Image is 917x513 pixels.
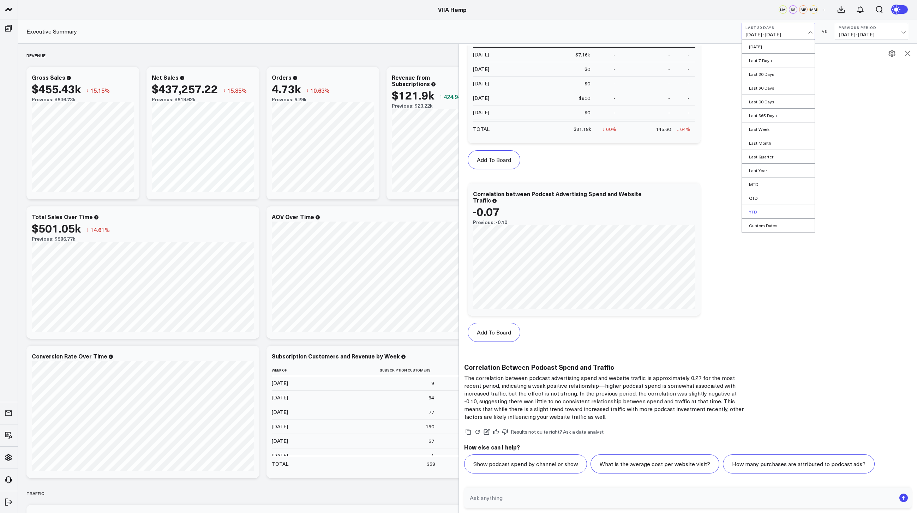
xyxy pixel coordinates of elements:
a: Last Week [742,122,815,136]
button: How many purchases are attributed to podcast ads? [723,454,875,473]
div: - [688,95,689,102]
span: [DATE] - [DATE] [745,32,811,37]
div: Previous: $23.22k [392,103,494,109]
div: ↓ 60% [603,126,616,133]
div: Previous: $586.77k [32,236,254,242]
a: Last Year [742,164,815,177]
button: What is the average cost per website visit? [591,454,719,473]
div: Previous: 5.29k [272,97,374,102]
div: SS [789,5,797,14]
div: Previous: -0.10 [473,219,695,225]
span: Results not quite right? [511,428,562,435]
th: Week Of [272,364,342,376]
div: - [688,51,689,58]
div: 150 [426,423,434,430]
div: Orders [272,73,292,81]
button: Add To Board [468,323,520,342]
th: Total Revenue [440,364,493,376]
div: - [613,80,615,87]
div: 358 [427,460,435,467]
div: $31.18k [574,126,591,133]
div: 64 [428,394,434,401]
a: Last Month [742,136,815,150]
div: [DATE] [473,109,489,116]
button: Copy [464,428,473,436]
div: Revenue from Subscriptions [392,73,430,87]
div: - [613,51,615,58]
p: The correlation between podcast advertising spend and website traffic is approximately 0.27 for t... [464,374,747,421]
h3: Correlation Between Podcast Spend and Traffic [464,363,747,371]
a: Last 365 Days [742,109,815,122]
div: Correlation between Podcast Advertising Spend and Website Traffic [473,190,642,204]
div: Total Sales Over Time [32,213,93,221]
div: MM [809,5,818,14]
div: - [613,66,615,73]
div: - [688,66,689,73]
a: Last 60 Days [742,81,815,95]
span: 15.15% [90,86,110,94]
div: 57 [428,437,434,445]
div: MP [799,5,808,14]
a: Last 30 Days [742,67,815,81]
button: Show podcast spend by channel or show [464,454,587,473]
div: $0 [585,109,590,116]
div: - [688,109,689,116]
a: VIIA Hemp [438,6,467,13]
a: Log Out [2,496,16,508]
a: Last Quarter [742,150,815,163]
div: Subscription Customers and Revenue by Week [272,352,400,360]
div: [DATE] [272,452,288,459]
a: Last 90 Days [742,95,815,108]
div: - [668,51,670,58]
div: TOTAL [272,460,288,467]
div: 145.60 [656,126,671,133]
div: $0 [585,66,590,73]
a: QTD [742,191,815,205]
div: - [688,80,689,87]
div: [DATE] [473,80,489,87]
a: Executive Summary [26,28,77,35]
a: Last 7 Days [742,54,815,67]
div: 9 [431,380,434,387]
div: LM [779,5,787,14]
div: $7.16k [575,51,590,58]
a: MTD [742,177,815,191]
span: + [822,7,826,12]
span: 15.85% [227,86,247,94]
b: Last 30 Days [745,25,811,30]
span: ↓ [223,86,226,95]
span: 14.61% [90,226,110,234]
a: YTD [742,205,815,218]
div: 1 [431,452,434,459]
div: [DATE] [272,380,288,387]
div: - [668,95,670,102]
div: - [668,109,670,116]
button: + [820,5,828,14]
div: $455.43k [32,82,81,95]
div: ↓ 64% [677,126,690,133]
button: Last 30 Days[DATE]-[DATE] [742,23,815,40]
span: 10.63% [310,86,330,94]
div: $0 [585,80,590,87]
button: Add To Board [468,150,520,169]
a: Ask a data analyst [563,429,604,434]
a: [DATE] [742,40,815,53]
div: - [668,80,670,87]
div: Net Sales [152,73,179,81]
div: Revenue [26,47,46,64]
span: 424.94% [444,93,466,101]
div: -0.07 [473,205,499,218]
div: [DATE] [272,423,288,430]
input: Ask anything [468,491,896,504]
span: ↓ [86,86,89,95]
div: - [613,109,615,116]
div: VS [819,29,831,34]
button: Previous Period[DATE]-[DATE] [835,23,908,40]
div: Traffic [26,485,44,501]
div: 4.73k [272,82,301,95]
div: [DATE] [272,409,288,416]
div: [DATE] [272,437,288,445]
div: $121.9k [392,89,434,101]
div: 77 [428,409,434,416]
div: Gross Sales [32,73,65,81]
